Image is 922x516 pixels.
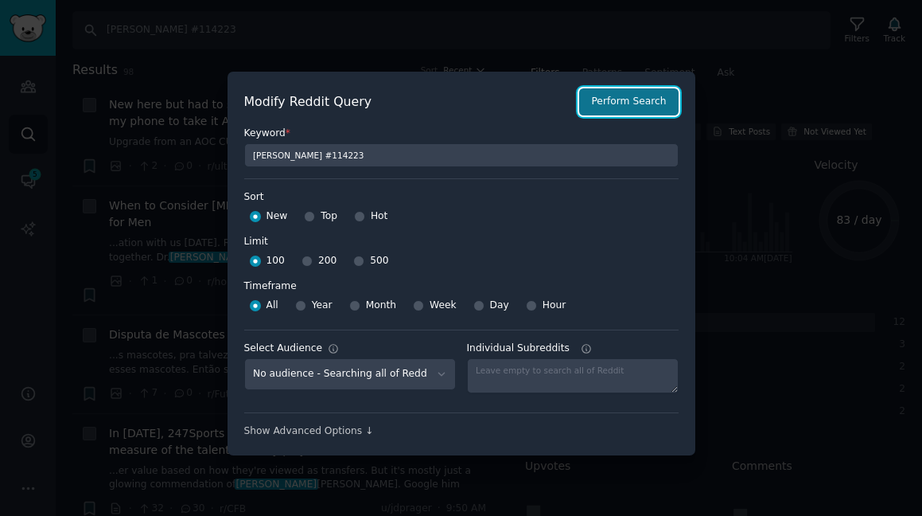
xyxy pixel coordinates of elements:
[244,127,679,141] label: Keyword
[318,254,337,268] span: 200
[543,299,566,313] span: Hour
[579,88,678,115] button: Perform Search
[370,254,388,268] span: 500
[244,342,323,356] div: Select Audience
[244,190,679,205] label: Sort
[371,209,388,224] span: Hot
[430,299,457,313] span: Week
[490,299,509,313] span: Day
[244,424,679,439] div: Show Advanced Options ↓
[312,299,333,313] span: Year
[266,254,285,268] span: 100
[467,342,679,356] label: Individual Subreddits
[244,235,268,249] div: Limit
[266,209,288,224] span: New
[244,143,679,167] input: Keyword to search on Reddit
[244,274,679,294] label: Timeframe
[366,299,396,313] span: Month
[244,92,571,112] h2: Modify Reddit Query
[266,299,278,313] span: All
[321,209,337,224] span: Top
